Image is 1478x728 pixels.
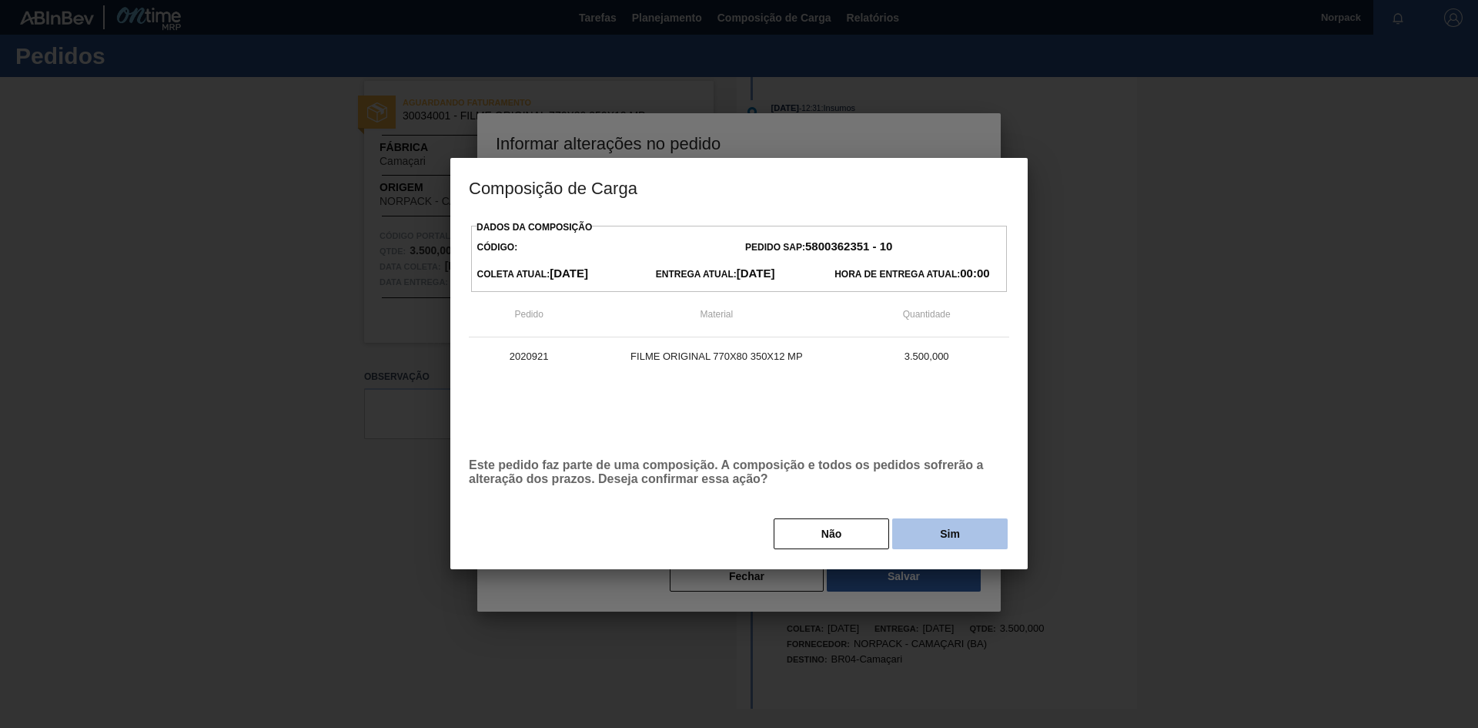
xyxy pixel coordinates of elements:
[469,458,1009,486] p: Este pedido faz parte de uma composição. A composição e todos os pedidos sofrerão a alteração dos...
[477,269,588,280] span: Coleta Atual:
[550,267,588,280] strong: [DATE]
[834,269,989,280] span: Hora de Entrega Atual:
[477,242,518,253] span: Código:
[737,267,775,280] strong: [DATE]
[774,518,889,549] button: Não
[745,242,892,253] span: Pedido SAP:
[514,309,543,320] span: Pedido
[903,309,951,320] span: Quantidade
[656,269,775,280] span: Entrega Atual:
[960,267,989,280] strong: 00:00
[892,518,1008,549] button: Sim
[450,158,1028,216] h3: Composição de Carga
[469,337,589,376] td: 2020921
[805,240,892,253] strong: 5800362351 - 10
[701,309,734,320] span: Material
[844,337,1009,376] td: 3.500,000
[477,222,592,233] label: Dados da Composição
[589,337,844,376] td: FILME ORIGINAL 770X80 350X12 MP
